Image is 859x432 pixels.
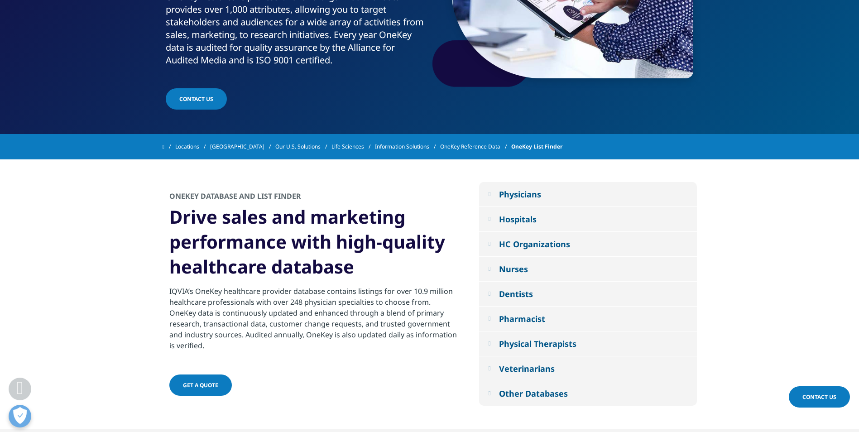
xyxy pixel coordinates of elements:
[479,307,697,331] button: Pharmacist
[499,239,570,250] div: HC Organizations
[479,207,697,231] button: Hospitals
[479,331,697,356] button: Physical Therapists
[479,257,697,281] button: Nurses
[179,95,213,103] span: CONTACT US
[499,214,537,225] div: Hospitals
[169,191,301,204] h2: ONEKEY DATABASE and List Finder
[499,388,568,399] div: Other Databases
[440,139,511,155] a: OneKey Reference Data
[9,405,31,427] button: 優先設定センターを開く
[479,381,697,406] button: Other Databases
[499,313,545,324] div: Pharmacist
[499,363,555,374] div: Veterinarians
[499,288,533,299] div: Dentists
[479,182,697,206] button: Physicians
[499,264,528,274] div: Nurses
[479,356,697,381] button: Veterinarians
[169,204,459,286] h3: Drive sales and marketing performance with high-quality healthcare database
[175,139,210,155] a: Locations
[166,88,227,110] a: CONTACT US
[331,139,375,155] a: Life Sciences
[183,381,218,389] span: GET A QUOTE
[479,232,697,256] button: HC Organizations
[275,139,331,155] a: Our U.S. Solutions
[499,189,541,200] div: Physicians
[789,386,850,408] a: Contact Us
[169,374,232,396] a: GET A QUOTE
[169,286,459,356] p: IQVIA’s OneKey healthcare provider database contains listings for over 10.9 million healthcare pr...
[479,282,697,306] button: Dentists
[511,139,562,155] span: OneKey List Finder
[375,139,440,155] a: Information Solutions
[210,139,275,155] a: [GEOGRAPHIC_DATA]
[802,393,836,401] span: Contact Us
[499,338,576,349] div: Physical Therapists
